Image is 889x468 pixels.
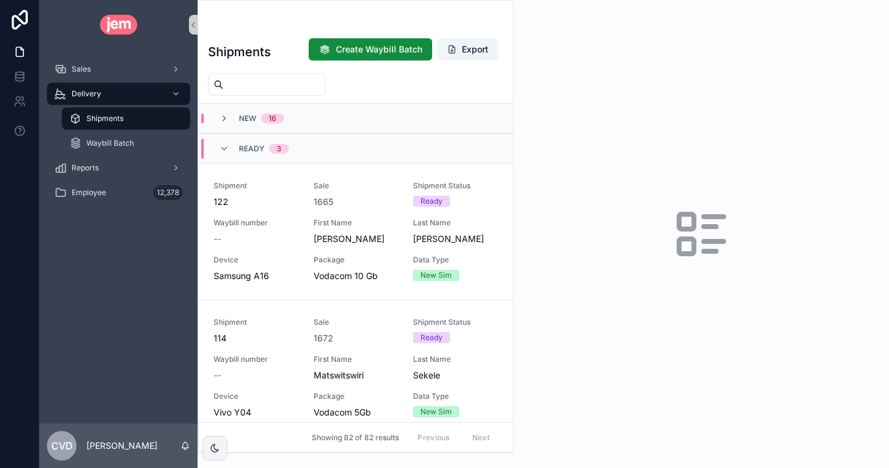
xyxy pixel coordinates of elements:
[47,58,190,80] a: Sales
[437,38,498,61] button: Export
[314,332,333,345] a: 1672
[214,181,299,191] span: Shipment
[312,433,399,443] span: Showing 82 of 82 results
[413,233,498,245] span: [PERSON_NAME]
[72,89,101,99] span: Delivery
[62,132,190,154] a: Waybill Batch
[214,369,221,382] span: --
[214,332,299,345] span: 114
[51,438,73,453] span: Cvd
[413,391,498,401] span: Data Type
[239,114,256,123] span: New
[413,181,498,191] span: Shipment Status
[86,114,123,123] span: Shipments
[420,196,443,207] div: Ready
[214,233,221,245] span: --
[86,138,134,148] span: Waybill Batch
[314,369,399,382] span: Matswitswiri
[214,391,299,401] span: Device
[208,43,271,61] h1: Shipments
[72,163,99,173] span: Reports
[199,299,513,436] a: Shipment114Sale1672Shipment StatusReadyWaybill number--First NameMatswitswiriLast NameSekeleDevic...
[47,182,190,204] a: Employee12,378
[314,218,399,228] span: First Name
[86,440,157,452] p: [PERSON_NAME]
[309,38,432,61] button: Create Waybill Batch
[72,188,106,198] span: Employee
[336,43,422,56] span: Create Waybill Batch
[314,233,399,245] span: [PERSON_NAME]
[314,196,333,208] a: 1665
[413,369,498,382] span: Sekele
[413,317,498,327] span: Shipment Status
[72,64,91,74] span: Sales
[62,107,190,130] a: Shipments
[314,391,399,401] span: Package
[420,332,443,343] div: Ready
[314,317,399,327] span: Sale
[277,144,282,154] div: 3
[314,270,399,282] span: Vodacom 10 Gb
[413,218,498,228] span: Last Name
[420,406,452,417] div: New Sim
[214,196,299,208] span: 122
[153,185,183,200] div: 12,378
[420,270,452,281] div: New Sim
[269,114,277,123] div: 16
[239,144,264,154] span: Ready
[47,83,190,105] a: Delivery
[214,317,299,327] span: Shipment
[314,406,399,419] span: Vodacom 5Gb
[214,354,299,364] span: Waybill number
[314,354,399,364] span: First Name
[100,15,138,35] img: App logo
[214,406,299,419] span: Vivo Y04
[214,270,299,282] span: Samsung A16
[47,157,190,179] a: Reports
[314,181,399,191] span: Sale
[199,163,513,299] a: Shipment122Sale1665Shipment StatusReadyWaybill number--First Name[PERSON_NAME]Last Name[PERSON_NA...
[214,255,299,265] span: Device
[314,255,399,265] span: Package
[214,218,299,228] span: Waybill number
[413,354,498,364] span: Last Name
[40,49,198,220] div: scrollable content
[413,255,498,265] span: Data Type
